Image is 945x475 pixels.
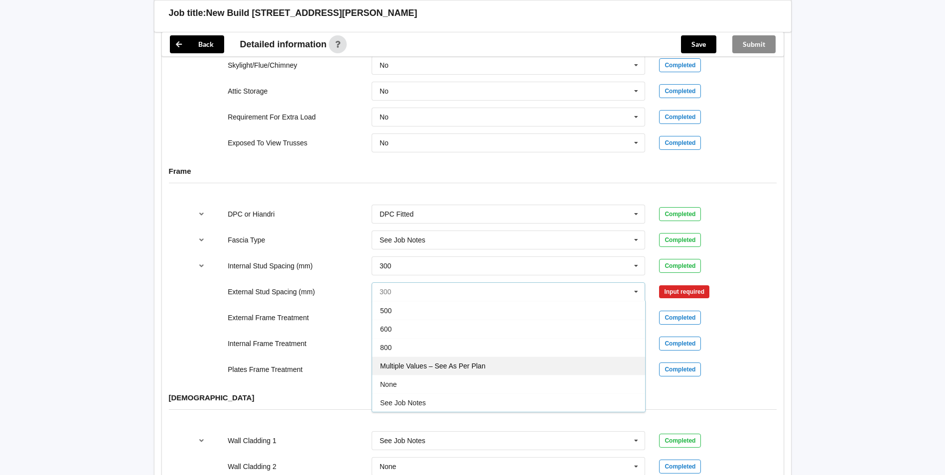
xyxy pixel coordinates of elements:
label: Wall Cladding 1 [228,437,276,445]
div: No [380,62,389,69]
h3: Job title: [169,7,206,19]
div: Completed [659,362,701,376]
div: Completed [659,259,701,273]
span: See Job Notes [380,399,426,407]
div: Completed [659,460,701,474]
button: reference-toggle [192,257,211,275]
label: Skylight/Flue/Chimney [228,61,297,69]
button: reference-toggle [192,205,211,223]
label: Attic Storage [228,87,268,95]
div: See Job Notes [380,437,425,444]
div: Completed [659,434,701,448]
span: 800 [380,344,392,352]
button: reference-toggle [192,231,211,249]
span: 600 [380,325,392,333]
label: Requirement For Extra Load [228,113,316,121]
button: Back [170,35,224,53]
label: Internal Stud Spacing (mm) [228,262,312,270]
label: Plates Frame Treatment [228,365,302,373]
div: Completed [659,136,701,150]
button: reference-toggle [192,432,211,450]
div: Completed [659,233,701,247]
label: DPC or Hiandri [228,210,274,218]
div: No [380,88,389,95]
div: Completed [659,84,701,98]
label: Internal Frame Treatment [228,340,306,348]
div: Completed [659,58,701,72]
h4: [DEMOGRAPHIC_DATA] [169,393,777,402]
div: 300 [380,262,391,269]
h3: New Build [STREET_ADDRESS][PERSON_NAME] [206,7,417,19]
button: Save [681,35,716,53]
div: No [380,139,389,146]
span: None [380,380,397,388]
div: Completed [659,337,701,351]
div: No [380,114,389,120]
div: Input required [659,285,709,298]
span: Detailed information [240,40,327,49]
label: Wall Cladding 2 [228,463,276,471]
div: Completed [659,110,701,124]
div: See Job Notes [380,237,425,243]
div: Completed [659,311,701,325]
h4: Frame [169,166,777,176]
label: Fascia Type [228,236,265,244]
label: External Stud Spacing (mm) [228,288,315,296]
label: External Frame Treatment [228,314,309,322]
span: Multiple Values – See As Per Plan [380,362,485,370]
div: Completed [659,207,701,221]
span: 500 [380,307,392,315]
label: Exposed To View Trusses [228,139,307,147]
div: None [380,463,396,470]
div: DPC Fitted [380,211,413,218]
